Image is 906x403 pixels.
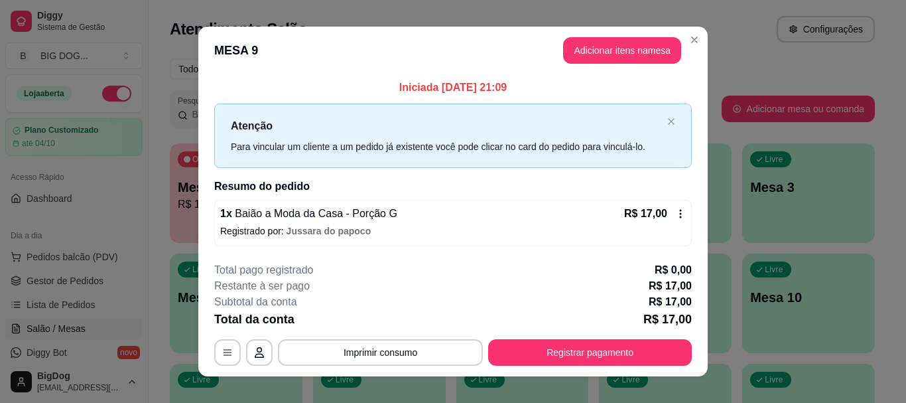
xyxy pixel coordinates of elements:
[667,118,675,125] span: close
[231,118,662,134] p: Atenção
[214,310,294,329] p: Total da conta
[214,278,310,294] p: Restante à ser pago
[488,339,692,366] button: Registrar pagamento
[198,27,708,74] header: MESA 9
[684,29,705,50] button: Close
[287,226,371,236] span: Jussara do papoco
[667,118,675,126] button: close
[214,294,297,310] p: Subtotal da conta
[214,80,692,96] p: Iniciada [DATE] 21:09
[655,262,692,278] p: R$ 0,00
[232,208,397,219] span: Baião a Moda da Casa - Porção G
[220,206,397,222] p: 1 x
[649,278,692,294] p: R$ 17,00
[624,206,667,222] p: R$ 17,00
[214,179,692,195] h2: Resumo do pedido
[643,310,692,329] p: R$ 17,00
[278,339,483,366] button: Imprimir consumo
[231,139,662,154] div: Para vincular um cliente a um pedido já existente você pode clicar no card do pedido para vinculá...
[563,37,681,64] button: Adicionar itens namesa
[220,224,686,238] p: Registrado por:
[649,294,692,310] p: R$ 17,00
[214,262,313,278] p: Total pago registrado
